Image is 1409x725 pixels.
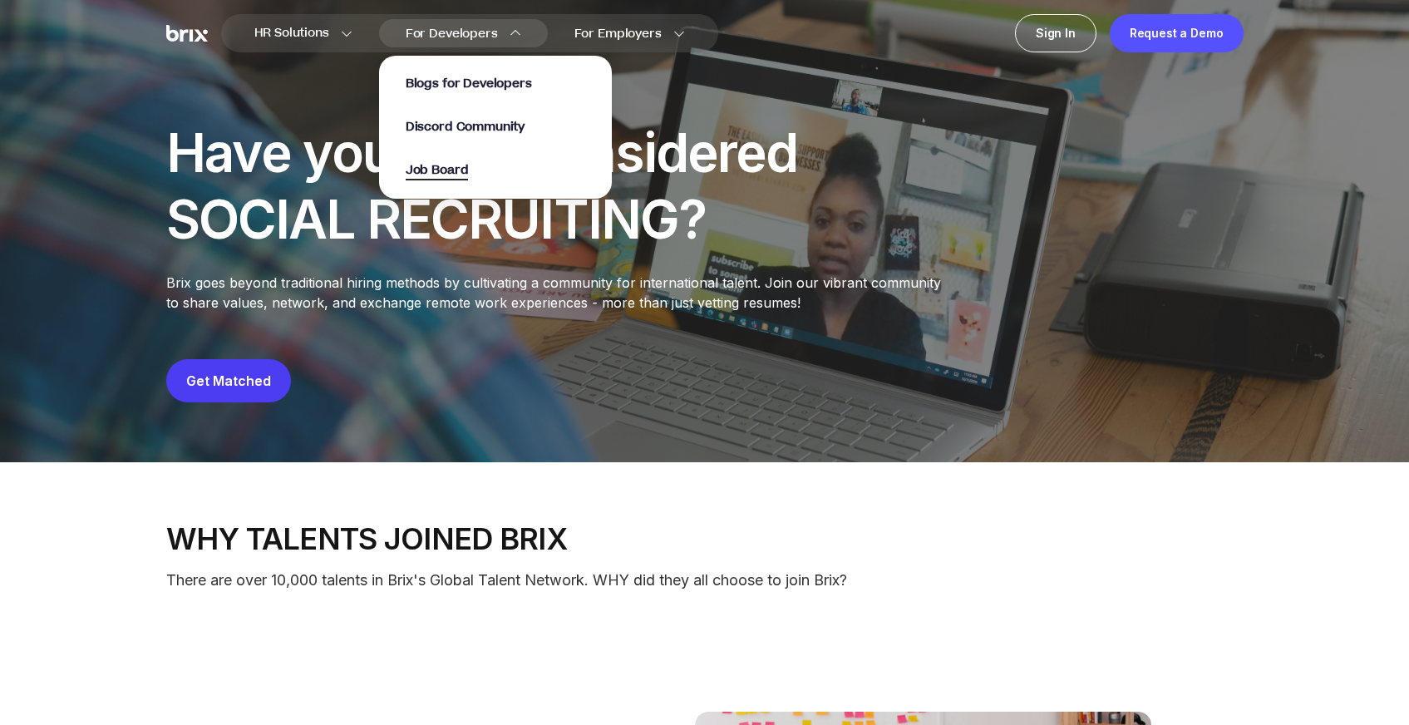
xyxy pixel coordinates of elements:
button: Get Matched [166,359,291,402]
a: Request a Demo [1110,14,1244,52]
a: Get Matched [186,372,271,389]
a: Job Board [406,160,469,179]
a: Blogs for Developers [406,74,532,92]
span: Discord Community [406,118,525,136]
a: Sign In [1015,14,1096,52]
p: Brix goes beyond traditional hiring methods by cultivating a community for international talent. ... [166,273,953,313]
a: Discord Community [406,117,525,136]
span: Job Board [406,161,469,180]
p: Why talents joined Brix [166,522,1244,555]
span: HR Solutions [254,20,329,47]
p: There are over 10,000 talents in Brix's Global Talent Network. WHY did they all choose to join Brix? [166,569,1244,592]
span: For Employers [574,25,662,42]
span: For Developers [406,25,498,42]
img: Brix Logo [166,25,208,42]
span: Blogs for Developers [406,75,532,92]
div: Have you ever considered SOCIAL RECRUITING? [166,120,806,253]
